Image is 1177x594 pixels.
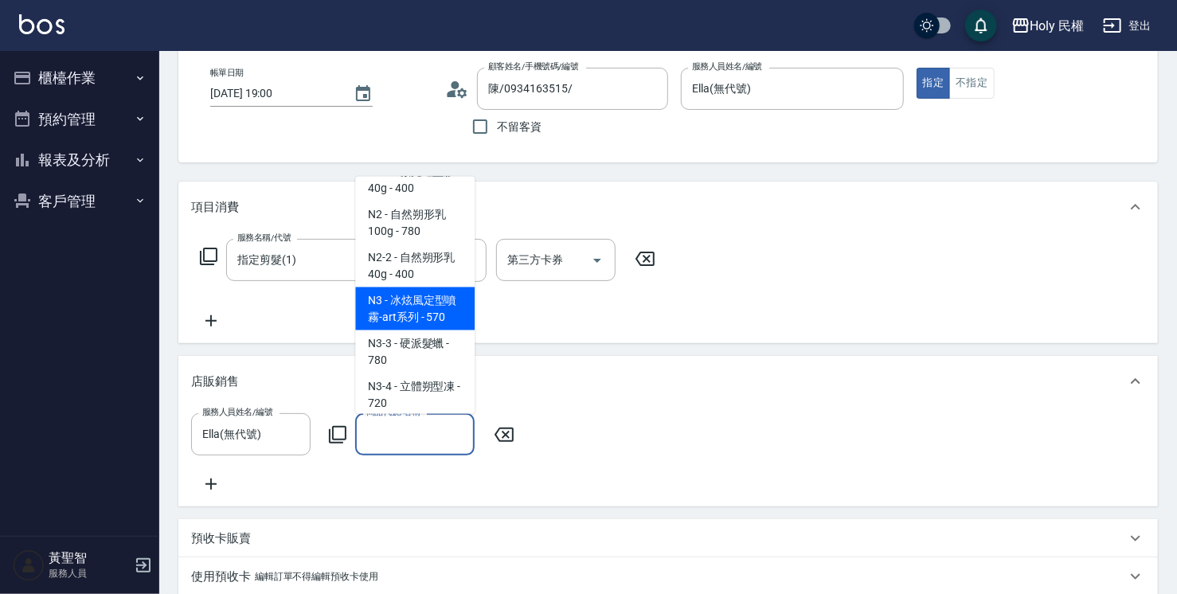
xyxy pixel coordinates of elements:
[49,566,130,580] p: 服務人員
[191,373,239,390] p: 店販銷售
[210,67,244,79] label: 帳單日期
[178,519,1158,557] div: 預收卡販賣
[6,57,153,99] button: 櫃檯作業
[917,68,951,99] button: 指定
[497,119,542,135] span: 不留客資
[1030,16,1085,36] div: Holy 民權
[1097,11,1158,41] button: 登出
[6,181,153,222] button: 客戶管理
[355,287,475,330] span: N3 - 冰炫風定型噴霧-art系列 - 570
[344,75,382,113] button: Choose date, selected date is 2025-08-15
[13,549,45,581] img: Person
[585,248,610,273] button: Open
[6,99,153,140] button: 預約管理
[355,158,475,201] span: N1-1 - 微光造型膠40g - 400
[355,201,475,244] span: N2 - 自然朔形乳100g - 780
[355,244,475,287] span: N2-2 - 自然朔形乳40g - 400
[178,233,1158,343] div: 項目消費
[965,10,997,41] button: save
[488,61,579,72] label: 顧客姓名/手機號碼/編號
[949,68,994,99] button: 不指定
[49,550,130,566] h5: 黃聖智
[692,61,762,72] label: 服務人員姓名/編號
[191,569,251,585] p: 使用預收卡
[191,530,251,547] p: 預收卡販賣
[355,373,475,416] span: N3-4 - 立體朔型凍 - 720
[237,232,291,244] label: 服務名稱/代號
[178,356,1158,407] div: 店販銷售
[178,182,1158,233] div: 項目消費
[19,14,65,34] img: Logo
[191,199,239,216] p: 項目消費
[355,330,475,373] span: N3-3 - 硬派髮蠟 - 780
[210,80,338,107] input: YYYY/MM/DD hh:mm
[1005,10,1091,42] button: Holy 民權
[202,406,272,418] label: 服務人員姓名/編號
[6,139,153,181] button: 報表及分析
[255,569,378,585] p: 編輯訂單不得編輯預收卡使用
